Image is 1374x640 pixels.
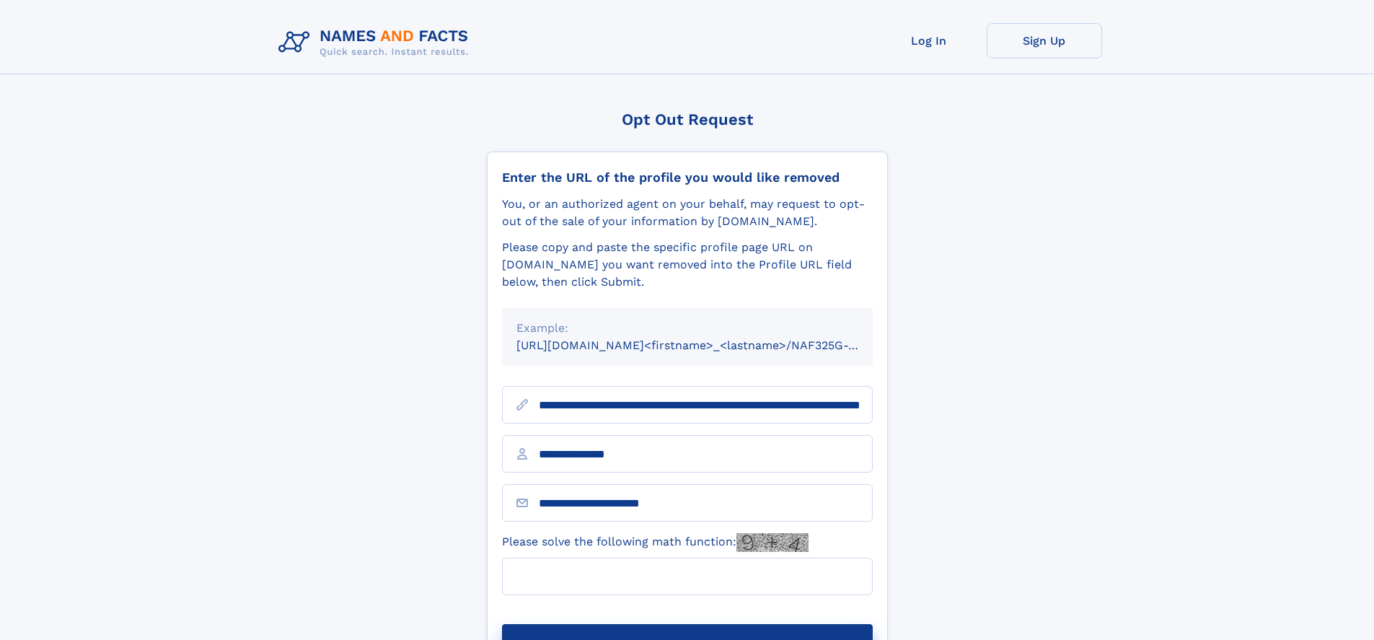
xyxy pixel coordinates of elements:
div: Opt Out Request [487,110,888,128]
a: Sign Up [987,23,1102,58]
img: Logo Names and Facts [273,23,480,62]
div: Example: [516,320,858,337]
div: Enter the URL of the profile you would like removed [502,170,873,185]
small: [URL][DOMAIN_NAME]<firstname>_<lastname>/NAF325G-xxxxxxxx [516,338,900,352]
div: Please copy and paste the specific profile page URL on [DOMAIN_NAME] you want removed into the Pr... [502,239,873,291]
div: You, or an authorized agent on your behalf, may request to opt-out of the sale of your informatio... [502,196,873,230]
a: Log In [871,23,987,58]
label: Please solve the following math function: [502,533,809,552]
